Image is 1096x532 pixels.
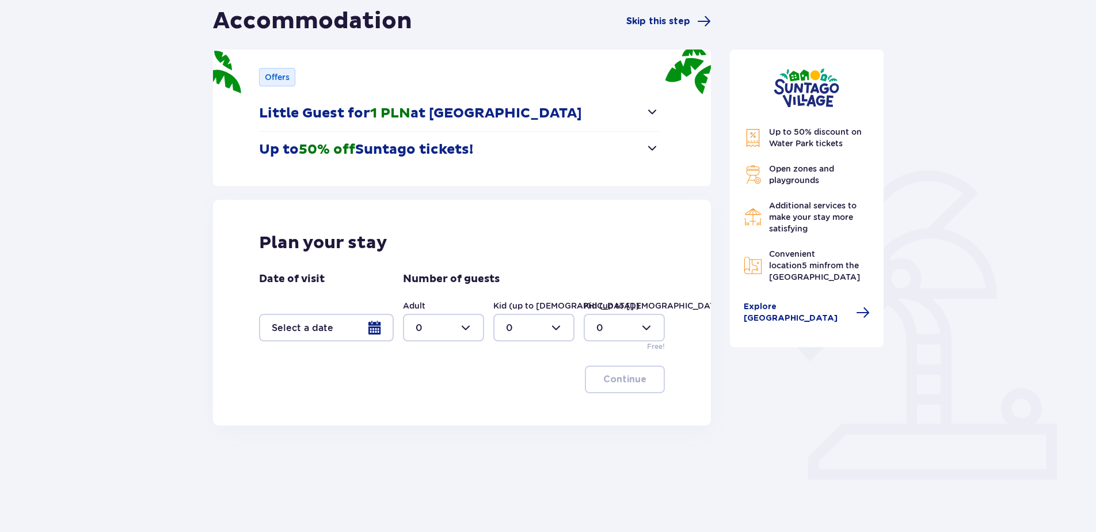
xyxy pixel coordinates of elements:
p: Little Guest for at [GEOGRAPHIC_DATA] [259,105,582,122]
img: Map Icon [744,256,762,275]
button: Little Guest for1 PLNat [GEOGRAPHIC_DATA] [259,96,659,131]
h1: Accommodation [213,7,412,36]
a: Skip this step [626,14,711,28]
label: Kid (up to [DEMOGRAPHIC_DATA].) [584,300,730,311]
p: Free! [647,341,665,352]
a: Explore [GEOGRAPHIC_DATA] [744,301,870,324]
button: Continue [585,366,665,393]
span: Open zones and playgrounds [769,164,834,185]
img: Restaurant Icon [744,208,762,226]
span: Skip this step [626,15,690,28]
p: Offers [265,71,290,83]
span: Up to 50% discount on Water Park tickets [769,127,862,148]
span: 1 PLN [370,105,410,122]
span: Explore [GEOGRAPHIC_DATA] [744,301,850,324]
label: Adult [403,300,425,311]
button: Up to50% offSuntago tickets! [259,132,659,168]
img: Discount Icon [744,128,762,147]
img: Grill Icon [744,165,762,184]
label: Kid (up to [DEMOGRAPHIC_DATA].) [493,300,640,311]
span: Convenient location from the [GEOGRAPHIC_DATA] [769,249,860,282]
img: Suntago Village [774,68,839,108]
span: Additional services to make your stay more satisfying [769,201,857,233]
p: Plan your stay [259,232,387,254]
span: 50% off [299,141,355,158]
p: Continue [603,373,646,386]
span: 5 min [802,261,824,270]
p: Date of visit [259,272,325,286]
p: Up to Suntago tickets! [259,141,473,158]
p: Number of guests [403,272,500,286]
